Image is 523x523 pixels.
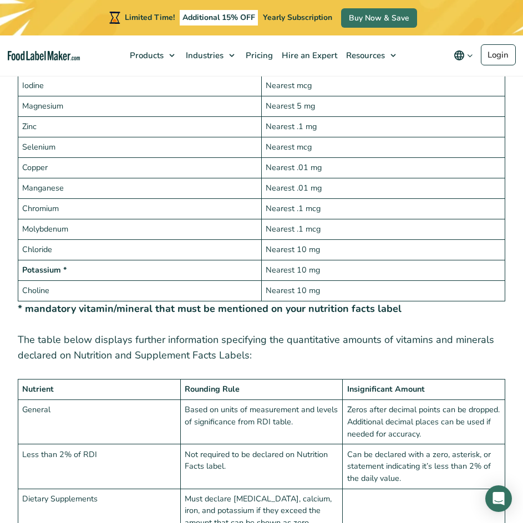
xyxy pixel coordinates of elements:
td: Nearest mcg [262,75,505,96]
span: Products [126,50,165,61]
td: Chloride [18,239,262,260]
td: Magnesium [18,96,262,116]
td: Selenium [18,137,262,157]
button: Change language [446,44,481,66]
span: Resources [343,50,386,61]
span: Additional 15% OFF [180,10,258,25]
a: Buy Now & Save [341,8,417,28]
div: Open Intercom Messenger [485,485,512,512]
a: Hire an Expert [276,35,341,75]
strong: Rounding Rule [185,383,240,394]
a: Industries [180,35,240,75]
td: Nearest 10 mg [262,260,505,280]
td: Zinc [18,116,262,137]
td: Nearest 5 mg [262,96,505,116]
td: Manganese [18,178,262,198]
td: Nearest .1 mcg [262,219,505,239]
td: Iodine [18,75,262,96]
span: Pricing [242,50,274,61]
strong: Potassium * [22,264,67,275]
td: Nearest .01 mg [262,157,505,178]
td: Nearest 10 mg [262,280,505,301]
a: Login [481,44,516,65]
span: Hire an Expert [278,50,338,61]
td: Nearest .01 mg [262,178,505,198]
span: Industries [182,50,225,61]
td: Copper [18,157,262,178]
td: Based on units of measurement and levels of significance from RDI table. [180,400,343,444]
td: Nearest mcg [262,137,505,157]
td: Choline [18,280,262,301]
td: Zeros after decimal points can be dropped. Additional decimal places can be used if needed for ac... [343,400,505,444]
span: Limited Time! [125,12,175,23]
span: Yearly Subscription [263,12,332,23]
td: Nearest 10 mg [262,239,505,260]
td: Chromium [18,198,262,219]
td: Can be declared with a zero, asterisk, or statement indicating it’s less than 2% of the daily value. [343,444,505,489]
a: Pricing [240,35,276,75]
td: Less than 2% of RDI [18,444,181,489]
td: Not required to be declared on Nutrition Facts label. [180,444,343,489]
td: General [18,400,181,444]
td: Nearest .1 mg [262,116,505,137]
td: Molybdenum [18,219,262,239]
p: The table below displays further information specifying the quantitative amounts of vitamins and ... [18,332,505,364]
strong: * mandatory vitamin/mineral that must be mentioned on your nutrition facts label [18,302,402,315]
a: Products [124,35,180,75]
a: Resources [341,35,402,75]
a: Food Label Maker homepage [8,51,80,60]
strong: Nutrient [22,383,54,394]
strong: Insignificant Amount [347,383,425,394]
td: Nearest .1 mcg [262,198,505,219]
